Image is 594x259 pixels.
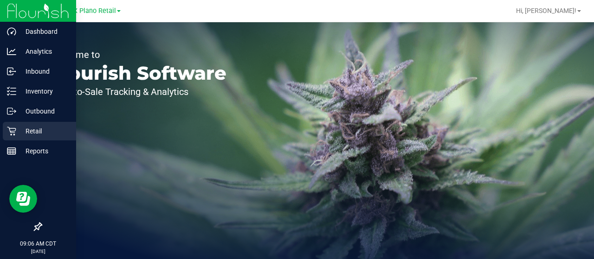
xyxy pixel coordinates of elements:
[16,26,72,37] p: Dashboard
[7,87,16,96] inline-svg: Inventory
[4,248,72,255] p: [DATE]
[50,87,226,96] p: Seed-to-Sale Tracking & Analytics
[16,106,72,117] p: Outbound
[7,27,16,36] inline-svg: Dashboard
[50,50,226,59] p: Welcome to
[7,67,16,76] inline-svg: Inbound
[16,145,72,157] p: Reports
[7,107,16,116] inline-svg: Outbound
[9,185,37,213] iframe: Resource center
[16,86,72,97] p: Inventory
[16,46,72,57] p: Analytics
[4,240,72,248] p: 09:06 AM CDT
[7,126,16,136] inline-svg: Retail
[7,146,16,156] inline-svg: Reports
[50,64,226,82] p: Flourish Software
[69,7,116,15] span: TX Plano Retail
[16,66,72,77] p: Inbound
[516,7,576,14] span: Hi, [PERSON_NAME]!
[7,47,16,56] inline-svg: Analytics
[16,126,72,137] p: Retail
